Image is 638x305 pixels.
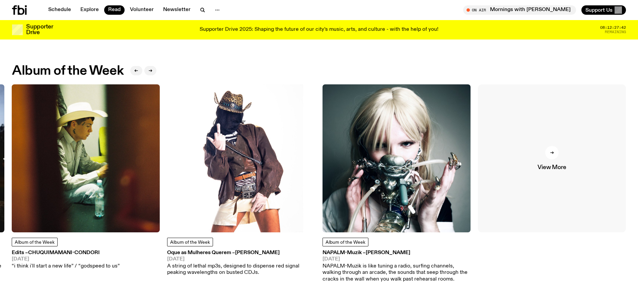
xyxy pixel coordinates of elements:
a: Edits –Chuquimamani-Condori[DATE]“i think i'll start a new life” / “godspeed to us” [12,250,120,270]
a: Schedule [44,5,75,15]
span: [DATE] [167,257,315,262]
span: Album of the Week [170,240,210,245]
span: Chuquimamani-Condori [28,250,100,255]
span: View More [538,165,566,170]
span: 08:12:27:42 [600,26,626,29]
p: “i think i'll start a new life” / “godspeed to us” [12,263,120,270]
span: [DATE] [323,257,471,262]
a: Album of the Week [323,238,368,246]
span: [DATE] [12,257,120,262]
button: On AirMornings with [PERSON_NAME] [463,5,576,15]
img: A side profile of Chuquimamani-Condori. They are wearing a cowboy hat and jeans, and a white cowb... [12,84,160,232]
span: [PERSON_NAME] [366,250,410,255]
p: A string of lethal mp3s, designed to dispense red signal peaking wavelengths on busted CDJs. [167,263,315,276]
img: A veiled figure bends to the side, with their middle finger up. They are wearing a cowboy hat and... [167,84,315,232]
h3: Supporter Drive [26,24,53,35]
span: Album of the Week [15,240,55,245]
a: NAPALM-Muzik –[PERSON_NAME][DATE]NAPALM-Muzik is like tuning a radio, surfing channels, walking t... [323,250,471,283]
a: Explore [76,5,103,15]
span: [PERSON_NAME] [235,250,280,255]
a: Oque as Mulheres Querem –[PERSON_NAME][DATE]A string of lethal mp3s, designed to dispense red sig... [167,250,315,276]
a: Album of the Week [12,238,58,246]
span: Support Us [585,7,613,13]
span: Remaining [605,30,626,34]
h2: Album of the Week [12,65,124,77]
a: Volunteer [126,5,158,15]
h3: Oque as Mulheres Querem – [167,250,315,255]
a: Album of the Week [167,238,213,246]
h3: Edits – [12,250,120,255]
a: Newsletter [159,5,195,15]
p: Supporter Drive 2025: Shaping the future of our city’s music, arts, and culture - with the help o... [200,27,438,33]
a: Read [104,5,125,15]
button: Support Us [581,5,626,15]
a: View More [478,84,626,232]
p: NAPALM-Muzik is like tuning a radio, surfing channels, walking through an arcade, the sounds that... [323,263,471,283]
h3: NAPALM-Muzik – [323,250,471,255]
span: Album of the Week [326,240,365,245]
